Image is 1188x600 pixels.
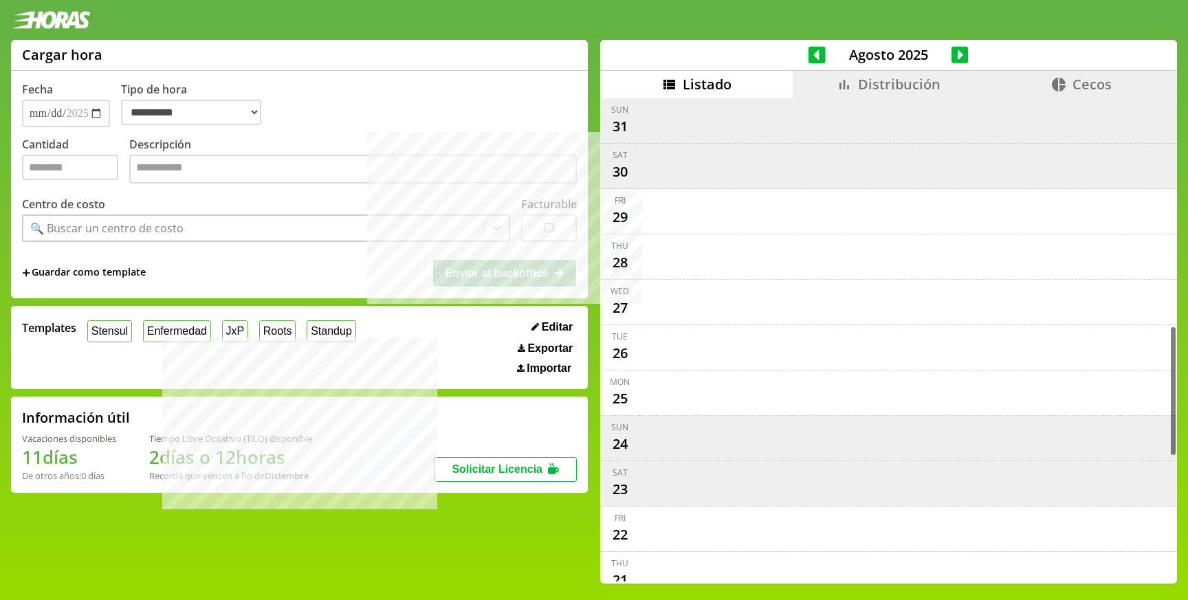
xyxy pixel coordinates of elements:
span: Solicitar Licencia [452,463,542,475]
div: Fri [615,195,626,206]
div: 25 [609,388,631,410]
h1: Cargar hora [22,45,102,64]
span: Listado [683,75,731,93]
div: Sun [611,421,628,433]
div: Thu [611,240,628,252]
button: Enfermedad [143,320,211,342]
b: Diciembre [265,469,309,482]
label: Fecha [22,82,53,97]
button: JxP [222,320,248,342]
div: De otros años: 0 días [22,469,116,482]
button: Stensul [87,320,132,342]
div: 26 [609,342,631,364]
span: Distribución [858,75,940,93]
span: Templates [22,320,76,335]
h1: 11 días [22,445,116,469]
div: 31 [609,115,631,137]
button: Solicitar Licencia [434,457,577,482]
span: + [22,265,30,280]
span: Exportar [527,342,573,355]
label: Cantidad [22,137,129,187]
div: 22 [609,524,631,546]
span: Editar [542,321,573,333]
div: 27 [609,297,631,319]
div: 29 [609,206,631,228]
div: Tue [612,331,628,342]
button: Editar [527,320,577,334]
button: Standup [307,320,355,342]
select: Tipo de hora [121,100,261,125]
div: 23 [609,478,631,500]
div: Vacaciones disponibles [22,432,116,445]
label: Facturable [521,197,577,212]
button: Exportar [514,342,577,355]
div: 21 [609,569,631,591]
div: Wed [610,285,629,297]
h1: 2 días o 12 horas [149,445,312,469]
div: Sat [613,467,628,478]
div: scrollable content [600,98,1177,581]
div: 28 [609,252,631,274]
div: Mon [610,376,630,388]
button: Roots [259,320,296,342]
h2: Información útil [22,408,130,427]
div: 🔍 Buscar un centro de costo [30,221,184,236]
span: Cecos [1072,75,1112,93]
input: Cantidad [22,155,118,180]
textarea: Descripción [129,155,577,184]
label: Descripción [129,137,577,187]
div: Sun [611,104,628,115]
label: Centro de costo [22,197,105,212]
img: logotipo [11,11,91,29]
div: Recordá que vencen a fin de [149,469,312,482]
span: Importar [527,362,571,375]
div: Thu [611,557,628,569]
span: Agosto 2025 [826,45,951,64]
div: 30 [609,161,631,183]
div: Tiempo Libre Optativo (TiLO) disponible [149,432,312,445]
div: Fri [615,512,626,524]
div: Sat [613,149,628,161]
div: 24 [609,433,631,455]
label: Tipo de hora [121,82,272,127]
span: +Guardar como template [22,265,146,280]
